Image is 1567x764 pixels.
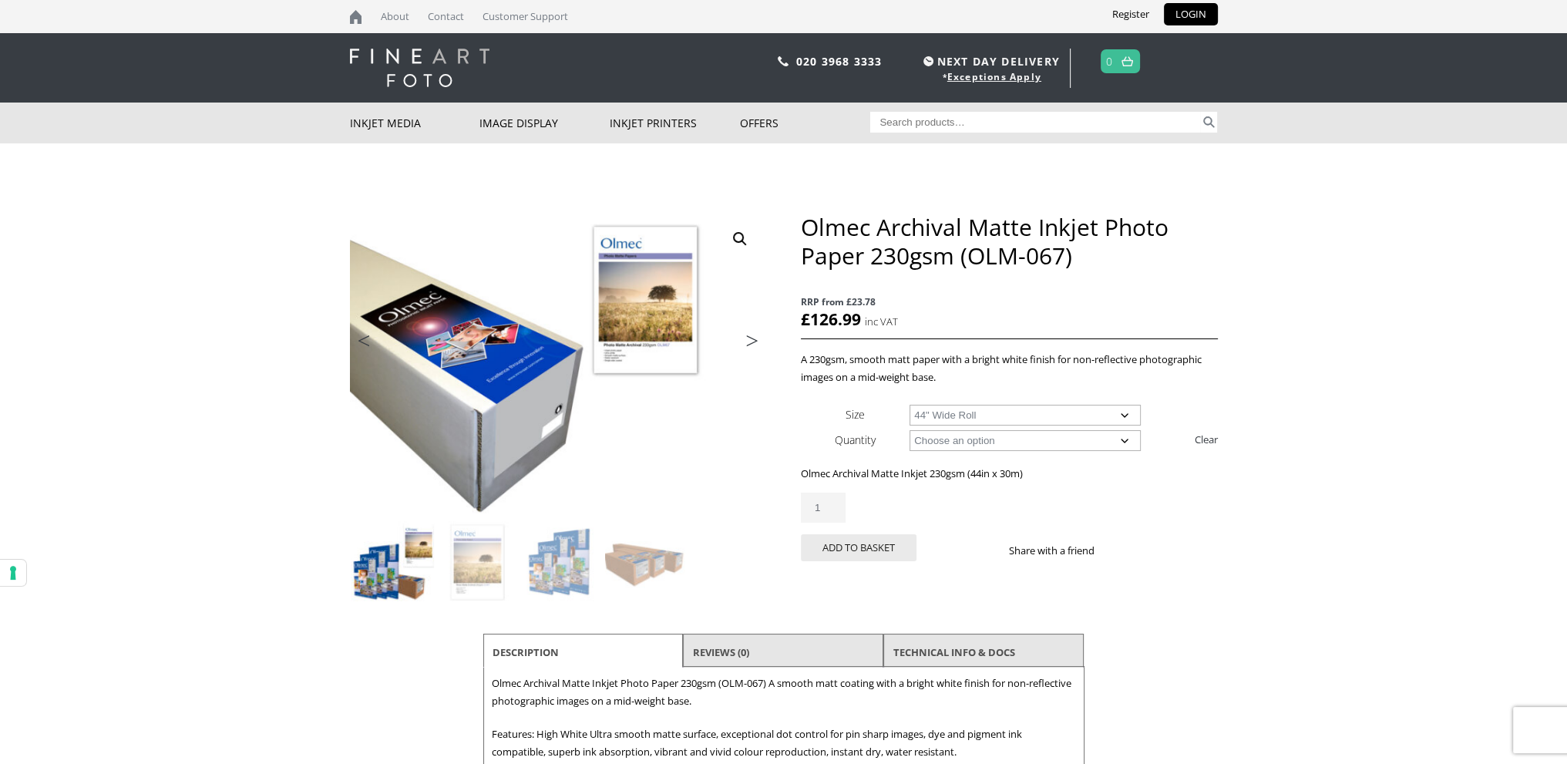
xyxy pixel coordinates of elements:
[350,49,489,87] img: logo-white.svg
[351,521,434,604] img: Olmec Archival Matte Inkjet Photo Paper 230gsm (OLM-067)
[1150,544,1162,557] img: email sharing button
[726,225,754,253] a: View full-screen image gallery
[1113,544,1125,557] img: facebook sharing button
[1121,56,1133,66] img: basket.svg
[1195,427,1218,452] a: Clear options
[610,103,740,143] a: Inkjet Printers
[778,56,789,66] img: phone.svg
[801,351,1217,386] p: A 230gsm, smooth matt paper with a bright white finish for non-reflective photographic images on ...
[1009,542,1113,560] p: Share with a friend
[520,521,604,604] img: Olmec Archival Matte Inkjet Photo Paper 230gsm (OLM-067) - Image 3
[801,308,861,330] bdi: 126.99
[801,308,810,330] span: £
[846,407,865,422] label: Size
[1164,3,1218,25] a: LOGIN
[740,103,870,143] a: Offers
[1106,50,1113,72] a: 0
[796,54,883,69] a: 020 3968 3333
[1101,3,1161,25] a: Register
[835,432,876,447] label: Quantity
[493,638,559,666] a: Description
[350,103,480,143] a: Inkjet Media
[801,213,1217,270] h1: Olmec Archival Matte Inkjet Photo Paper 230gsm (OLM-067)
[923,56,933,66] img: time.svg
[605,521,688,604] img: Olmec Archival Matte Inkjet Photo Paper 230gsm (OLM-067) - Image 4
[870,112,1200,133] input: Search products…
[1132,544,1144,557] img: twitter sharing button
[1200,112,1218,133] button: Search
[947,70,1041,83] a: Exceptions Apply
[492,725,1076,761] p: Features: High White Ultra smooth matte surface, exceptional dot control for pin sharp images, dy...
[920,52,1060,70] span: NEXT DAY DELIVERY
[492,675,1076,710] p: Olmec Archival Matte Inkjet Photo Paper 230gsm (OLM-067) A smooth matt coating with a bright whit...
[801,493,846,523] input: Product quantity
[435,521,519,604] img: Olmec Archival Matte Inkjet Photo Paper 230gsm (OLM-067) - Image 2
[479,103,610,143] a: Image Display
[801,293,1217,311] span: RRP from £23.78
[801,465,1217,483] p: Olmec Archival Matte Inkjet 230gsm (44in x 30m)
[801,534,916,561] button: Add to basket
[893,638,1015,666] a: TECHNICAL INFO & DOCS
[693,638,749,666] a: Reviews (0)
